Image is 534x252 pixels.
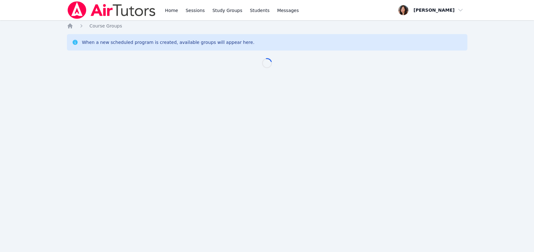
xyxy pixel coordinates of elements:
span: Messages [277,7,299,14]
div: When a new scheduled program is created, available groups will appear here. [82,39,255,45]
img: Air Tutors [67,1,156,19]
a: Course Groups [90,23,122,29]
span: Course Groups [90,23,122,28]
nav: Breadcrumb [67,23,467,29]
